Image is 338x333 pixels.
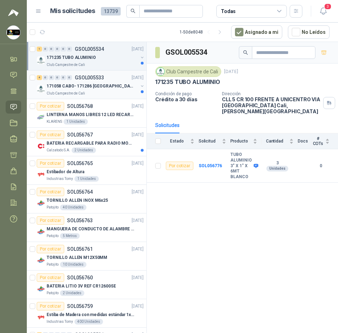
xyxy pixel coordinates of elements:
div: Por cotizar [37,102,64,110]
span: 13739 [101,7,121,16]
p: Industrias Tomy [47,319,73,325]
div: 0 [61,47,66,52]
div: 2 Unidades [60,290,84,296]
div: Por cotizar [37,216,64,225]
img: Company Logo [37,199,45,207]
div: Por cotizar [166,162,193,170]
img: Company Logo [157,68,164,75]
th: Cantidad [261,133,298,149]
a: SOL056776 [199,163,222,168]
div: 0 [43,75,48,80]
img: Company Logo [7,26,20,39]
div: Por cotizar [37,131,64,139]
div: 4 [37,75,42,80]
p: GSOL005533 [75,75,104,80]
img: Company Logo [37,142,45,150]
b: 0 [312,163,330,169]
p: SOL056761 [67,247,93,252]
div: 400 Unidades [74,319,103,325]
img: Company Logo [37,285,45,293]
p: [DATE] [132,274,144,281]
div: Club Campestre de Cali [155,66,221,77]
h1: Mis solicitudes [50,6,95,16]
p: Calzatodo S.A. [47,147,70,153]
div: Por cotizar [37,273,64,282]
div: Por cotizar [37,245,64,253]
div: 0 [67,75,72,80]
img: Logo peakr [8,8,19,17]
img: Company Logo [37,56,45,65]
p: Condición de pago [155,91,216,96]
p: TORNILLO ALLEN M12X50MM [47,254,107,261]
p: Patojito [47,290,59,296]
div: 0 [67,47,72,52]
div: 1 - 50 de 8048 [180,26,225,38]
b: TUBO ALUMINIO 3" X 1" X 6MT BLANCO [230,152,252,180]
img: Company Logo [37,113,45,122]
div: Solicitudes [155,121,180,129]
div: 5 Metros [60,233,80,239]
p: SOL056765 [67,161,93,166]
a: Por cotizarSOL056767[DATE] Company LogoBATERIA RECARGABLE PARA RADIO MOTOROLACalzatodo S.A.2 Unid... [27,128,146,156]
p: [DATE] [132,189,144,195]
p: KLARENS [47,119,62,125]
span: search [131,8,135,13]
a: Por cotizarSOL056763[DATE] Company LogoMANGUERA DE CONDUCTO DE ALAMBRE DE ACERO PUPatojito5 Metros [27,213,146,242]
div: 1 [37,47,42,52]
img: Company Logo [37,170,45,179]
div: 0 [49,75,54,80]
p: [DATE] [132,160,144,167]
div: 2 Unidades [72,147,96,153]
div: 1 Unidades [64,119,88,125]
div: Por cotizar [37,159,64,168]
p: SOL056763 [67,218,93,223]
p: Club Campestre de Cali [47,90,85,96]
div: 0 [55,75,60,80]
span: search [243,50,248,55]
a: Por cotizarSOL056768[DATE] Company LogoLINTERNA MANOS LIBRES 12 LED RECARGALEKLARENS1 Unidades [27,99,146,128]
span: Estado [165,139,189,144]
p: BATERIA RECARGABLE PARA RADIO MOTOROLA [47,140,134,147]
p: Dirección [222,91,320,96]
a: 4 0 0 0 0 0 GSOL005533[DATE] Company Logo171058 CABO- 171286 [GEOGRAPHIC_DATA]Club Campestre de Cali [37,73,145,96]
div: Todas [221,7,236,15]
p: [DATE] [132,74,144,81]
button: Asignado a mi [231,25,282,39]
th: Solicitud [199,133,230,149]
a: Por cotizarSOL056759[DATE] Company LogoEstiba de Madera con medidas estándar 1x120x15 de altoIndu... [27,299,146,328]
p: Patojito [47,233,59,239]
span: Cantidad [261,139,288,144]
a: Por cotizarSOL056761[DATE] Company LogoTORNILLO ALLEN M12X50MMPatojito10 Unidades [27,242,146,271]
p: 171235 TUBO ALUMINIO [155,78,220,86]
p: CLL 5 CR 100 FRENTE A UNICENTRO VIA [GEOGRAPHIC_DATA] Cali , [PERSON_NAME][GEOGRAPHIC_DATA] [222,96,320,114]
div: Por cotizar [37,188,64,196]
div: Por cotizar [37,302,64,310]
p: SOL056759 [67,304,93,309]
p: [DATE] [132,46,144,53]
p: SOL056764 [67,189,93,194]
p: 171235 TUBO ALUMINIO [47,54,96,61]
h3: GSOL005534 [165,47,208,58]
p: Patojito [47,205,59,210]
p: Club Campestre de Cali [47,62,85,67]
p: LINTERNA MANOS LIBRES 12 LED RECARGALE [47,111,134,118]
th: Docs [298,133,312,149]
th: Producto [230,133,261,149]
img: Company Logo [37,256,45,265]
p: Estibador de Altura [47,169,84,175]
div: 0 [61,75,66,80]
b: 3 [261,161,294,166]
img: Company Logo [37,228,45,236]
div: 0 [43,47,48,52]
p: [DATE] [132,103,144,110]
span: Solicitud [199,139,221,144]
a: 1 0 0 0 0 0 GSOL005534[DATE] Company Logo171235 TUBO ALUMINIOClub Campestre de Cali [37,45,145,67]
img: Company Logo [37,85,45,93]
p: [DATE] [132,217,144,224]
div: 40 Unidades [60,205,86,210]
p: [DATE] [132,132,144,138]
span: 3 [324,3,332,10]
p: [DATE] [132,246,144,253]
a: Por cotizarSOL056765[DATE] Company LogoEstibador de AlturaIndustrias Tomy1 Unidades [27,156,146,185]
